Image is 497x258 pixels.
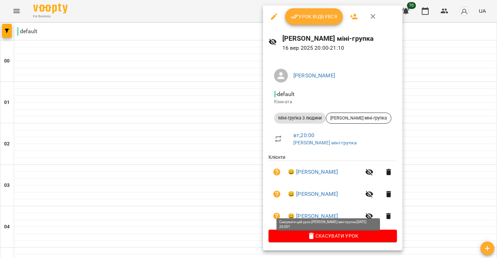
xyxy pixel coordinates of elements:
[326,113,391,124] div: [PERSON_NAME] міні-групка
[269,154,397,230] ul: Клієнти
[269,164,285,180] button: Візит ще не сплачено. Додати оплату?
[269,230,397,242] button: Скасувати Урок
[288,190,338,198] a: 😀 [PERSON_NAME]
[288,212,338,220] a: 😀 [PERSON_NAME]
[274,115,326,121] span: Міні-групка 3 людини
[293,72,335,79] a: [PERSON_NAME]
[269,186,285,202] button: Візит ще не сплачено. Додати оплату?
[285,8,343,25] button: Урок відбувся
[282,33,397,44] h6: [PERSON_NAME] міні-групка
[291,12,338,21] span: Урок відбувся
[326,115,391,121] span: [PERSON_NAME] міні-групка
[274,232,391,240] span: Скасувати Урок
[274,98,391,105] p: Кімната
[274,91,296,97] span: - default
[288,168,338,176] a: 😀 [PERSON_NAME]
[293,132,314,138] a: вт , 20:00
[293,140,357,145] a: [PERSON_NAME] міні-групка
[282,44,397,52] p: 16 вер 2025 20:00 - 21:10
[269,208,285,224] button: Візит ще не сплачено. Додати оплату?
